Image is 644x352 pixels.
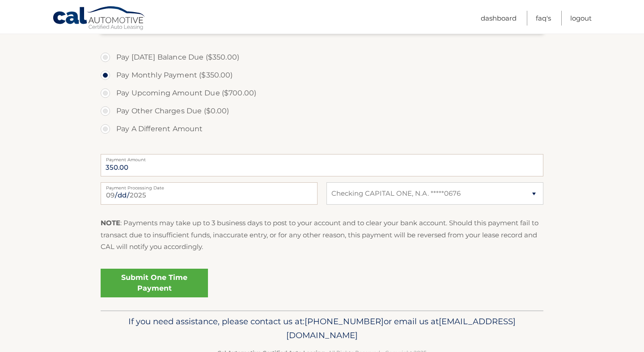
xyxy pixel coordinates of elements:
[101,154,543,176] input: Payment Amount
[106,314,538,343] p: If you need assistance, please contact us at: or email us at
[101,219,120,227] strong: NOTE
[101,120,543,138] label: Pay A Different Amount
[101,48,543,66] label: Pay [DATE] Balance Due ($350.00)
[536,11,551,26] a: FAQ's
[101,217,543,253] p: : Payments may take up to 3 business days to post to your account and to clear your bank account....
[305,316,384,326] span: [PHONE_NUMBER]
[101,66,543,84] label: Pay Monthly Payment ($350.00)
[101,102,543,120] label: Pay Other Charges Due ($0.00)
[481,11,517,26] a: Dashboard
[52,6,146,32] a: Cal Automotive
[101,84,543,102] label: Pay Upcoming Amount Due ($700.00)
[570,11,592,26] a: Logout
[101,269,208,297] a: Submit One Time Payment
[101,182,318,205] input: Payment Date
[101,182,318,189] label: Payment Processing Date
[101,154,543,161] label: Payment Amount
